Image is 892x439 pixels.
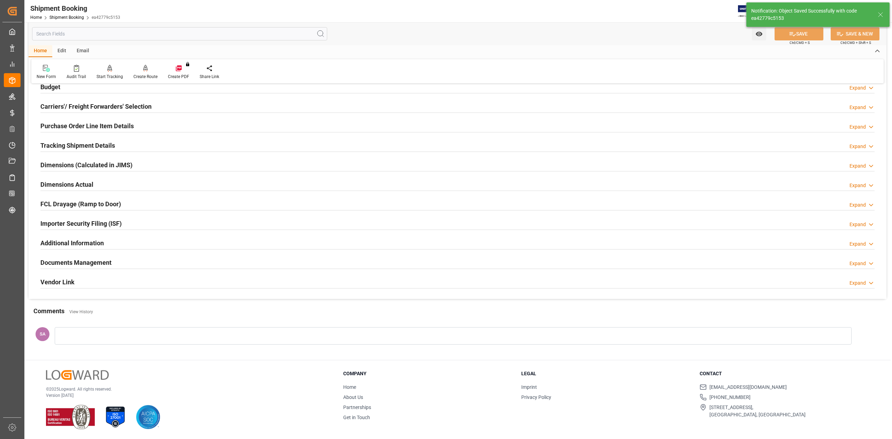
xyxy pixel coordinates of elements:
h3: Legal [521,370,691,377]
button: SAVE [775,27,823,40]
p: Version [DATE] [46,392,326,399]
div: Edit [52,45,71,57]
h2: Purchase Order Line Item Details [40,121,134,131]
a: Privacy Policy [521,394,551,400]
button: open menu [752,27,766,40]
a: Partnerships [343,405,371,410]
div: Notification: Object Saved Successfully with code ea42779c5153 [751,7,871,22]
div: Home [29,45,52,57]
h2: FCL Drayage (Ramp to Door) [40,199,121,209]
a: Imprint [521,384,537,390]
h2: Additional Information [40,238,104,248]
div: Expand [849,143,866,150]
div: Expand [849,84,866,92]
h2: Carriers'/ Freight Forwarders' Selection [40,102,152,111]
div: Share Link [200,74,219,80]
div: Start Tracking [97,74,123,80]
h3: Contact [700,370,869,377]
div: Expand [849,104,866,111]
div: Expand [849,162,866,170]
a: Get in Touch [343,415,370,420]
div: Shipment Booking [30,3,120,14]
h2: Dimensions (Calculated in JIMS) [40,160,132,170]
a: About Us [343,394,363,400]
h2: Importer Security Filing (ISF) [40,219,122,228]
h2: Documents Management [40,258,111,267]
div: New Form [37,74,56,80]
div: Expand [849,260,866,267]
div: Expand [849,182,866,189]
span: [EMAIL_ADDRESS][DOMAIN_NAME] [709,384,787,391]
div: Expand [849,201,866,209]
p: © 2025 Logward. All rights reserved. [46,386,326,392]
a: Home [343,384,356,390]
div: Expand [849,123,866,131]
div: Expand [849,221,866,228]
h3: Company [343,370,513,377]
h2: Vendor Link [40,277,75,287]
input: Search Fields [32,27,327,40]
div: Audit Trail [67,74,86,80]
img: AICPA SOC [136,405,160,429]
img: Exertis%20JAM%20-%20Email%20Logo.jpg_1722504956.jpg [738,5,762,17]
span: [STREET_ADDRESS], [GEOGRAPHIC_DATA], [GEOGRAPHIC_DATA] [709,404,806,418]
a: View History [69,309,93,314]
a: Shipment Booking [49,15,84,20]
div: Expand [849,240,866,248]
button: SAVE & NEW [831,27,879,40]
span: [PHONE_NUMBER] [709,394,751,401]
img: ISO 27001 Certification [103,405,128,429]
div: Expand [849,279,866,287]
h2: Tracking Shipment Details [40,141,115,150]
img: Logward Logo [46,370,109,380]
span: Ctrl/CMD + Shift + S [840,40,871,45]
img: ISO 9001 & ISO 14001 Certification [46,405,95,429]
span: Ctrl/CMD + S [790,40,810,45]
h2: Dimensions Actual [40,180,93,189]
div: Email [71,45,94,57]
div: Create Route [133,74,157,80]
span: SA [40,331,46,337]
h2: Comments [33,306,64,316]
a: Home [30,15,42,20]
h2: Budget [40,82,60,92]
